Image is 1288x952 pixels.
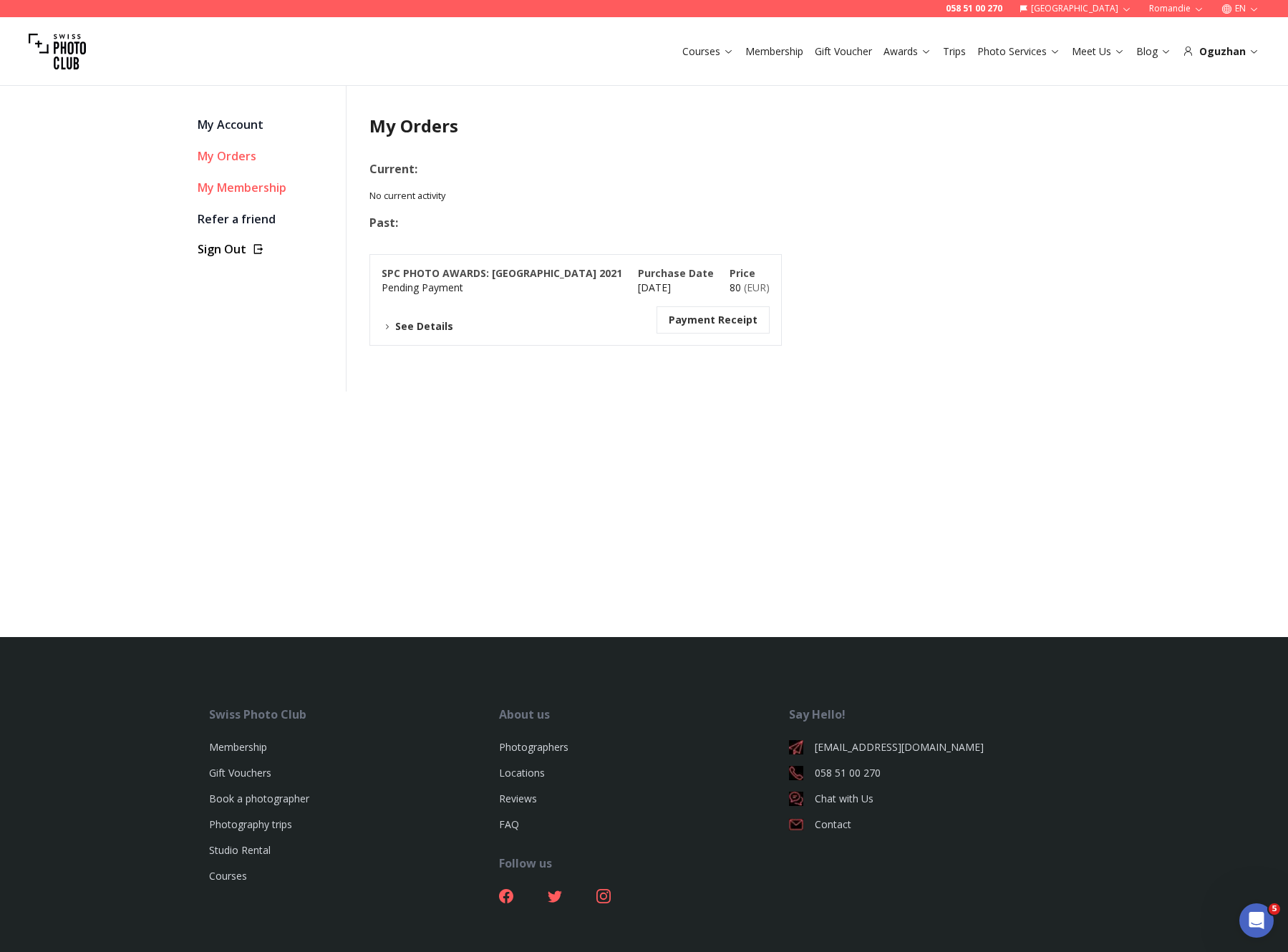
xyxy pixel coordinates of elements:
[382,281,463,294] span: Pending Payment
[369,160,919,178] h2: Current :
[789,740,1079,754] a: [EMAIL_ADDRESS][DOMAIN_NAME]
[198,209,334,229] a: Refer a friend
[878,42,937,62] button: Awards
[198,115,334,135] a: My Account
[499,706,789,723] div: About us
[1072,44,1125,59] a: Meet Us
[369,189,919,203] small: No current activity
[369,115,919,137] h1: My Orders
[209,817,292,831] a: Photography trips
[209,706,499,723] div: Swiss Photo Club
[883,44,931,59] a: Awards
[972,42,1066,62] button: Photo Services
[209,740,267,754] a: Membership
[1066,42,1130,62] button: Meet Us
[198,241,334,258] button: Sign Out
[198,178,334,198] a: My Membership
[943,44,966,59] a: Trips
[730,281,770,294] span: 80
[499,792,537,805] a: Reviews
[1130,42,1177,62] button: Blog
[499,740,568,754] a: Photographers
[1239,903,1274,938] iframe: Intercom live chat
[677,42,740,62] button: Courses
[29,23,86,80] img: Swiss photo club
[1269,903,1280,915] span: 5
[789,766,1079,780] a: 058 51 00 270
[209,792,309,805] a: Book a photographer
[789,817,1079,832] a: Contact
[638,266,714,280] span: Purchase Date
[809,42,878,62] button: Gift Voucher
[740,42,809,62] button: Membership
[209,843,271,857] a: Studio Rental
[730,266,755,280] span: Price
[789,706,1079,723] div: Say Hello!
[209,869,247,883] a: Courses
[499,817,519,831] a: FAQ
[815,44,872,59] a: Gift Voucher
[369,214,919,231] h2: Past :
[209,766,271,779] a: Gift Vouchers
[198,146,334,166] div: My Orders
[499,855,789,872] div: Follow us
[499,766,545,779] a: Locations
[977,44,1060,59] a: Photo Services
[937,42,972,62] button: Trips
[1136,44,1171,59] a: Blog
[789,792,1079,806] a: Chat with Us
[745,44,803,59] a: Membership
[669,313,757,327] button: Payment Receipt
[946,3,1002,14] a: 058 51 00 270
[744,281,770,294] span: ( EUR )
[638,281,671,294] span: [DATE]
[682,44,734,59] a: Courses
[382,266,622,280] span: SPC PHOTO AWARDS: [GEOGRAPHIC_DATA] 2021
[1183,44,1259,59] div: Oguzhan
[382,319,453,334] button: See Details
